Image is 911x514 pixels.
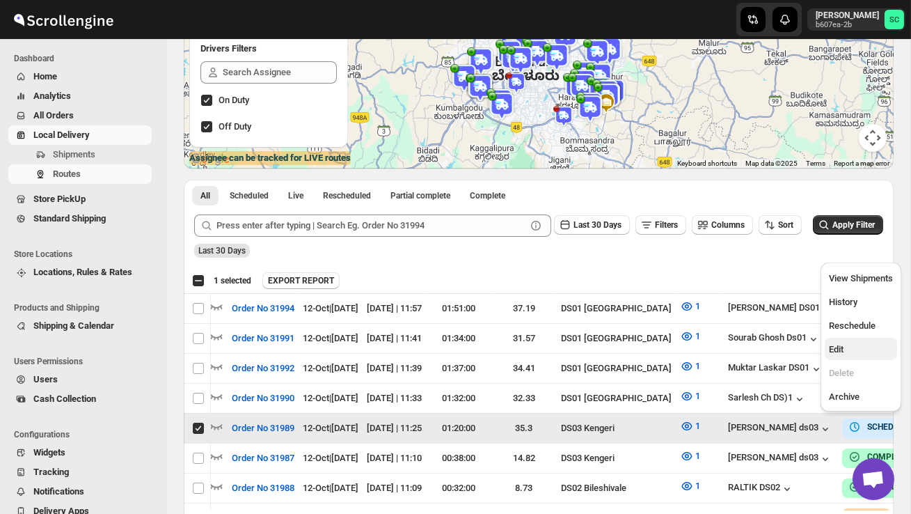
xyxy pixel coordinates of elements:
button: Sourab Ghosh Ds01 [728,332,821,346]
div: [DATE] | 11:33 [367,391,422,405]
div: [DATE] | 11:09 [367,481,422,495]
div: 01:20:00 [430,421,487,435]
span: Users [33,374,58,384]
button: 1 [672,325,708,348]
span: Routes [53,169,81,179]
span: On Duty [219,95,249,105]
span: Products and Shipping [14,302,157,313]
span: Rescheduled [323,190,371,201]
span: 12-Oct | [DATE] [303,453,358,463]
button: Filters [635,215,686,235]
span: Order No 31987 [232,451,294,465]
span: Apply Filter [832,220,875,230]
span: 1 [695,361,700,371]
button: Notifications [8,482,152,501]
input: Search Assignee [223,61,337,84]
span: 12-Oct | [DATE] [303,393,358,403]
span: Local Delivery [33,130,90,140]
span: 1 selected [214,275,251,286]
button: Home [8,67,152,86]
a: Terms (opens in new tab) [806,159,825,167]
div: DS03 Kengeri [561,451,672,465]
span: Order No 31989 [232,421,294,435]
div: [DATE] | 11:39 [367,361,422,375]
span: Complete [470,190,505,201]
span: Archive [829,391,859,402]
span: All [200,190,210,201]
span: 12-Oct | [DATE] [303,303,358,313]
button: Order No 31992 [223,357,303,380]
button: EXPORT REPORT [262,272,340,289]
button: Columns [692,215,753,235]
button: 1 [672,295,708,318]
span: Order No 31991 [232,332,294,345]
text: SC [889,15,899,24]
button: Muktar Laskar DS01 [728,362,823,376]
span: Locations, Rules & Rates [33,267,132,277]
span: View Shipments [829,273,893,283]
span: 1 [695,421,700,431]
button: User menu [807,8,905,31]
div: 14.82 [496,451,553,465]
div: Open chat [853,458,894,500]
span: Order No 31992 [232,361,294,375]
button: 1 [672,415,708,437]
button: COMPLETE [848,480,911,494]
div: 8.73 [496,481,553,495]
button: 1 [672,355,708,377]
span: Notifications [33,486,84,497]
button: [PERSON_NAME] DS01 [728,302,834,316]
div: DS01 [GEOGRAPHIC_DATA] [561,361,672,375]
button: Shipments [8,145,152,164]
span: Home [33,71,57,81]
span: 1 [695,301,700,311]
button: Keyboard shortcuts [677,159,737,169]
button: RALTIK DS02 [728,482,794,496]
div: [DATE] | 11:41 [367,332,422,345]
button: Apply Filter [813,215,883,235]
span: Map data ©2025 [745,159,798,167]
button: Cash Collection [8,389,152,409]
span: Delete [829,368,854,378]
div: DS01 [GEOGRAPHIC_DATA] [561,302,672,316]
div: 31.57 [496,332,553,345]
span: Last 30 Days [573,220,621,230]
button: Sarlesh Ch DS)1 [728,392,807,406]
button: Order No 31994 [223,297,303,320]
button: Order No 31989 [223,417,303,439]
span: Off Duty [219,121,251,132]
span: Columns [711,220,745,230]
span: Shipping & Calendar [33,320,114,331]
button: Map camera controls [859,124,887,152]
div: 32.33 [496,391,553,405]
button: Tracking [8,462,152,482]
span: All Orders [33,110,74,120]
div: 01:37:00 [430,361,487,375]
span: Tracking [33,467,69,477]
button: [PERSON_NAME] ds03 [728,422,832,436]
button: Order No 31991 [223,327,303,350]
button: Sort [759,215,802,235]
p: [PERSON_NAME] [816,10,879,21]
span: Order No 31990 [232,391,294,405]
div: 34.41 [496,361,553,375]
div: 00:32:00 [430,481,487,495]
span: Edit [829,344,843,355]
span: Sort [778,220,793,230]
button: Analytics [8,86,152,106]
button: 1 [672,475,708,497]
span: 1 [695,391,700,401]
span: Sanjay chetri [885,10,904,29]
p: b607ea-2b [816,21,879,29]
span: Order No 31988 [232,481,294,495]
h2: Drivers Filters [200,42,337,56]
button: [PERSON_NAME] ds03 [728,452,832,466]
span: 1 [695,331,700,341]
span: EXPORT REPORT [268,275,334,286]
button: Locations, Rules & Rates [8,263,152,282]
